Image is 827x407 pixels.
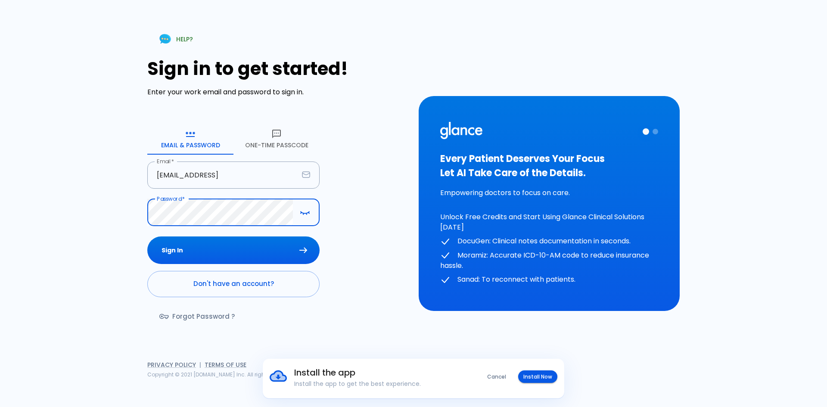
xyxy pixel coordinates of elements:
p: Empowering doctors to focus on care. [440,188,658,198]
p: Sanad: To reconnect with patients. [440,274,658,285]
a: Don't have an account? [147,271,320,297]
p: Unlock Free Credits and Start Using Glance Clinical Solutions [DATE] [440,212,658,233]
button: Cancel [482,370,511,383]
img: Chat Support [158,31,173,47]
p: Install the app to get the best experience. [294,379,459,388]
a: HELP? [147,28,203,50]
p: Enter your work email and password to sign in. [147,87,408,97]
button: Email & Password [147,124,233,155]
p: Moramiz: Accurate ICD-10-AM code to reduce insurance hassle. [440,250,658,271]
button: One-Time Passcode [233,124,320,155]
h6: Install the app [294,366,459,379]
label: Email [157,158,174,165]
label: Password [157,195,185,202]
h1: Sign in to get started! [147,58,408,79]
a: Forgot Password ? [147,304,249,329]
h3: Every Patient Deserves Your Focus Let AI Take Care of the Details. [440,152,658,180]
input: dr.ahmed@clinic.com [147,162,298,189]
button: Sign In [147,236,320,264]
button: Install Now [518,370,557,383]
p: DocuGen: Clinical notes documentation in seconds. [440,236,658,247]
